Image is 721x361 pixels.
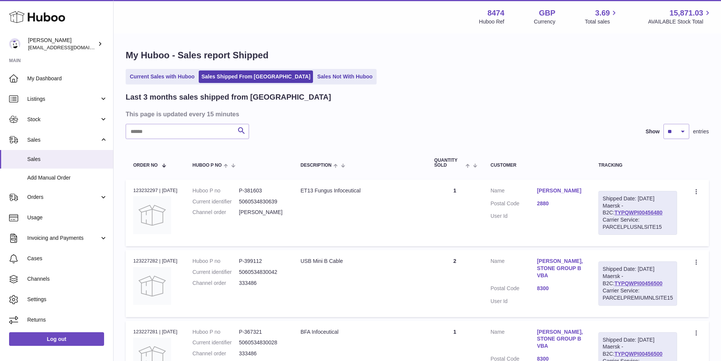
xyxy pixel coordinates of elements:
h2: Last 3 months sales shipped from [GEOGRAPHIC_DATA] [126,92,331,102]
dt: Current identifier [193,269,239,276]
a: TYPQWPI00456500 [614,351,662,357]
a: TYPQWPI00456500 [614,280,662,286]
a: 2880 [537,200,584,207]
span: My Dashboard [27,75,107,82]
dt: Huboo P no [193,187,239,194]
dt: Name [491,328,537,352]
div: [PERSON_NAME] [28,37,96,51]
div: 123227281 | [DATE] [133,328,178,335]
a: 3.69 Total sales [585,8,618,25]
a: Log out [9,332,104,346]
img: no-photo.jpg [133,267,171,305]
div: Huboo Ref [479,18,505,25]
div: ET13 Fungus Infoceutical [301,187,419,194]
td: 2 [427,250,483,317]
div: Customer [491,163,583,168]
dt: User Id [491,213,537,220]
a: Current Sales with Huboo [127,70,197,83]
span: Total sales [585,18,618,25]
dd: 5060534830028 [239,339,285,346]
strong: 8474 [487,8,505,18]
span: 3.69 [595,8,610,18]
span: Returns [27,316,107,323]
dt: Huboo P no [193,258,239,265]
span: [EMAIL_ADDRESS][DOMAIN_NAME] [28,44,111,50]
div: Currency [534,18,556,25]
dt: Postal Code [491,200,537,209]
span: Add Manual Order [27,174,107,181]
a: 8300 [537,285,584,292]
span: entries [693,128,709,135]
dd: P-367321 [239,328,285,336]
dd: [PERSON_NAME] [239,209,285,216]
dt: Name [491,258,537,281]
span: Channels [27,275,107,283]
a: [PERSON_NAME], STONE GROUP BVBA [537,328,584,350]
span: Huboo P no [193,163,222,168]
span: AVAILABLE Stock Total [648,18,712,25]
dt: Huboo P no [193,328,239,336]
div: Shipped Date: [DATE] [603,336,673,344]
a: TYPQWPI00456480 [614,209,662,216]
span: Sales [27,136,100,144]
div: Shipped Date: [DATE] [603,266,673,273]
div: 123232297 | [DATE] [133,187,178,194]
span: Listings [27,95,100,103]
dt: Current identifier [193,339,239,346]
label: Show [646,128,660,135]
div: Shipped Date: [DATE] [603,195,673,202]
h1: My Huboo - Sales report Shipped [126,49,709,61]
strong: GBP [539,8,555,18]
div: Carrier Service: PARCELPREMIUMNLSITE15 [603,287,673,302]
span: Orders [27,194,100,201]
dt: Current identifier [193,198,239,205]
dt: Channel order [193,350,239,357]
dt: Name [491,187,537,196]
dt: Postal Code [491,285,537,294]
dt: User Id [491,298,537,305]
dd: 5060534830639 [239,198,285,205]
div: Carrier Service: PARCELPLUSNLSITE15 [603,216,673,231]
dd: 5060534830042 [239,269,285,276]
dd: 333486 [239,350,285,357]
img: no-photo.jpg [133,196,171,234]
a: Sales Shipped From [GEOGRAPHIC_DATA] [199,70,313,83]
div: Maersk - B2C: [598,261,677,305]
img: orders@neshealth.com [9,38,20,50]
h3: This page is updated every 15 minutes [126,110,707,118]
span: Cases [27,255,107,262]
div: 123227282 | [DATE] [133,258,178,264]
span: Settings [27,296,107,303]
a: [PERSON_NAME], STONE GROUP BVBA [537,258,584,279]
span: 15,871.03 [670,8,703,18]
span: Order No [133,163,158,168]
span: Quantity Sold [434,158,463,168]
span: Description [301,163,332,168]
span: Sales [27,156,107,163]
span: Usage [27,214,107,221]
div: Maersk - B2C: [598,191,677,235]
div: Tracking [598,163,677,168]
div: USB Mini B Cable [301,258,419,265]
dt: Channel order [193,209,239,216]
dd: P-381603 [239,187,285,194]
a: Sales Not With Huboo [315,70,375,83]
div: BFA Infoceutical [301,328,419,336]
a: 15,871.03 AVAILABLE Stock Total [648,8,712,25]
dd: 333486 [239,280,285,287]
a: [PERSON_NAME] [537,187,584,194]
span: Invoicing and Payments [27,234,100,242]
dd: P-399112 [239,258,285,265]
dt: Channel order [193,280,239,287]
td: 1 [427,180,483,246]
span: Stock [27,116,100,123]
